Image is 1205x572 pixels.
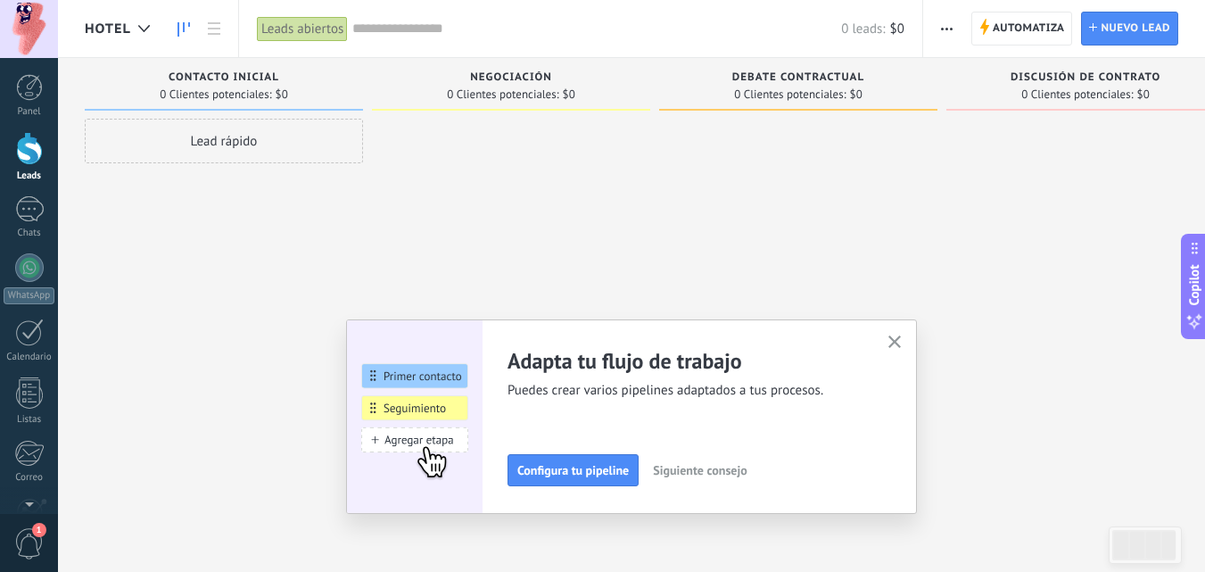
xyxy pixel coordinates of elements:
span: 0 Clientes potenciales: [734,89,846,100]
span: 0 leads: [841,21,885,37]
a: Lista [199,12,229,46]
div: Panel [4,106,55,118]
a: Leads [169,12,199,46]
a: Nuevo lead [1081,12,1178,46]
button: Más [934,12,960,46]
div: WhatsApp [4,287,54,304]
span: Siguiente consejo [653,464,747,477]
span: $0 [890,21,904,37]
span: 1 [32,523,46,537]
div: Negociación [381,71,641,87]
span: Puedes crear varios pipelines adaptados a tus procesos. [508,382,866,400]
div: Contacto inicial [94,71,354,87]
span: Configura tu pipeline [517,464,629,477]
span: Hotel [85,21,131,37]
span: Debate contractual [732,71,864,84]
button: Configura tu pipeline [508,454,639,486]
span: Negociación [470,71,552,84]
span: $0 [563,89,575,100]
span: 0 Clientes potenciales: [1021,89,1133,100]
div: Leads [4,170,55,182]
span: $0 [1137,89,1150,100]
h2: Adapta tu flujo de trabajo [508,347,866,375]
span: 0 Clientes potenciales: [447,89,558,100]
span: $0 [850,89,862,100]
a: Automatiza [971,12,1073,46]
span: Contacto inicial [169,71,279,84]
div: Lead rápido [85,119,363,163]
span: Discusión de contrato [1011,71,1160,84]
div: Debate contractual [668,71,929,87]
span: $0 [276,89,288,100]
span: 0 Clientes potenciales: [160,89,271,100]
div: Correo [4,472,55,484]
div: Calendario [4,352,55,363]
span: Automatiza [993,12,1065,45]
span: Copilot [1185,264,1203,305]
div: Chats [4,228,55,239]
button: Siguiente consejo [645,457,755,484]
span: Nuevo lead [1101,12,1170,45]
div: Leads abiertos [257,16,348,42]
div: Listas [4,414,55,426]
